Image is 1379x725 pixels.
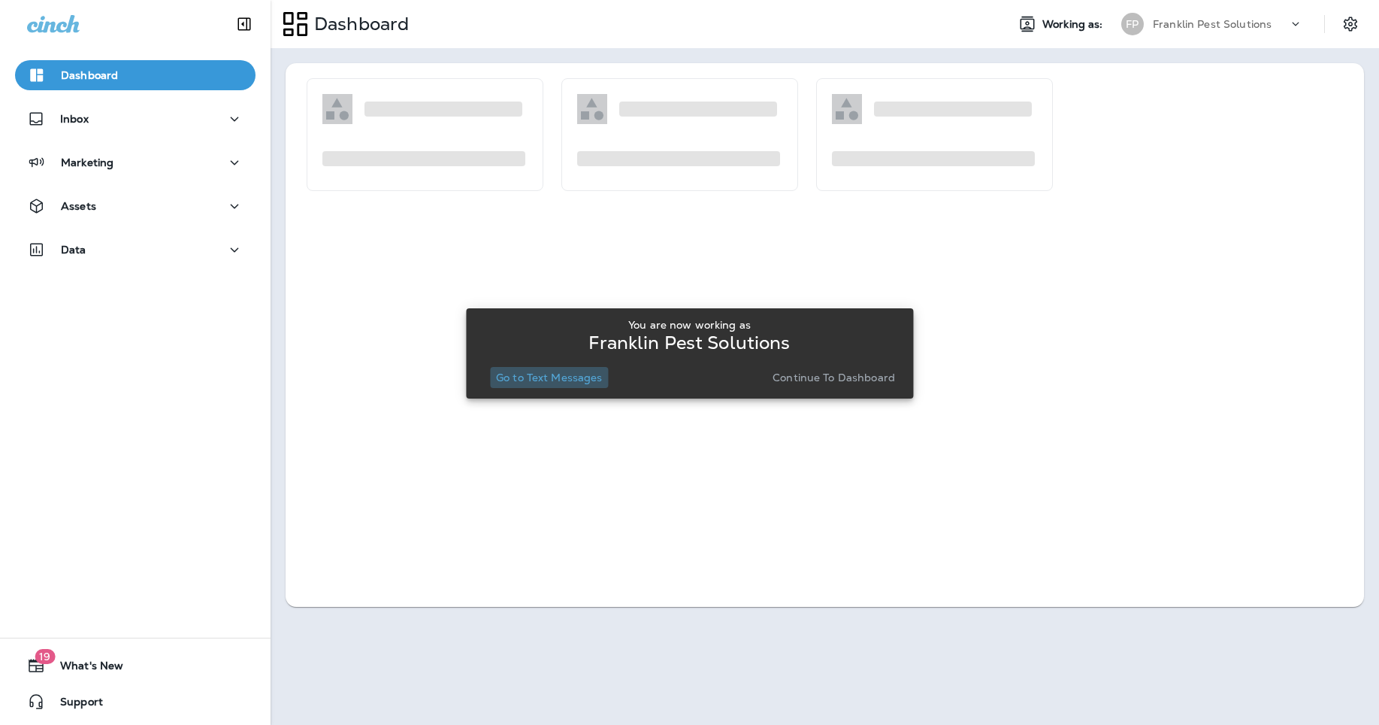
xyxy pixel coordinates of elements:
[1042,18,1106,31] span: Working as:
[588,337,790,349] p: Franklin Pest Solutions
[1337,11,1364,38] button: Settings
[60,113,89,125] p: Inbox
[773,372,895,384] p: Continue to Dashboard
[767,367,901,388] button: Continue to Dashboard
[15,235,256,265] button: Data
[61,200,96,212] p: Assets
[496,372,603,384] p: Go to Text Messages
[15,651,256,681] button: 19What's New
[61,69,118,81] p: Dashboard
[490,367,609,388] button: Go to Text Messages
[61,244,86,256] p: Data
[45,696,103,714] span: Support
[61,156,113,168] p: Marketing
[15,687,256,717] button: Support
[15,191,256,221] button: Assets
[35,649,55,664] span: 19
[628,319,751,331] p: You are now working as
[308,13,409,35] p: Dashboard
[1153,18,1272,30] p: Franklin Pest Solutions
[45,660,123,678] span: What's New
[15,60,256,90] button: Dashboard
[15,104,256,134] button: Inbox
[223,9,265,39] button: Collapse Sidebar
[1121,13,1144,35] div: FP
[15,147,256,177] button: Marketing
